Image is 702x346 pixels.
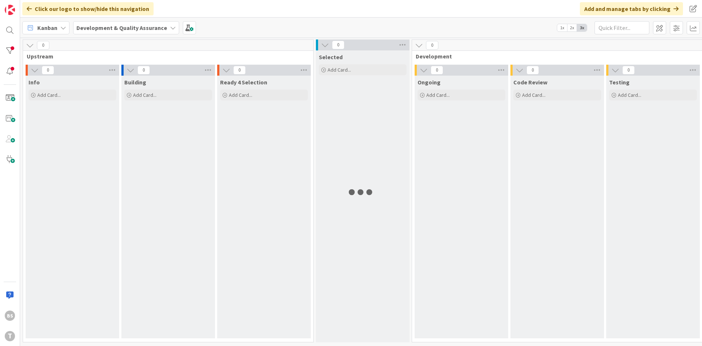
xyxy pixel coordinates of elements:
span: Selected [319,53,343,61]
span: 0 [332,41,344,49]
span: Kanban [37,23,57,32]
div: Click our logo to show/hide this navigation [22,2,154,15]
span: Add Card... [328,66,351,73]
div: T [5,331,15,341]
span: Code Review [513,79,547,86]
span: 1x [557,24,567,31]
span: 0 [42,66,54,75]
span: Add Card... [522,92,546,98]
span: Ready 4 Selection [220,79,267,86]
span: Add Card... [133,92,156,98]
span: 0 [37,41,49,50]
input: Quick Filter... [595,21,649,34]
span: Add Card... [37,92,61,98]
span: 0 [233,66,246,75]
span: Testing [609,79,630,86]
span: Add Card... [229,92,252,98]
b: Development & Quality Assurance [76,24,167,31]
span: Ongoing [418,79,441,86]
span: Add Card... [426,92,450,98]
span: 2x [567,24,577,31]
span: 0 [622,66,635,75]
span: 0 [431,66,443,75]
span: Building [124,79,146,86]
span: Info [29,79,40,86]
img: Visit kanbanzone.com [5,5,15,15]
div: Add and manage tabs by clicking [580,2,683,15]
span: 0 [426,41,438,50]
span: Add Card... [618,92,641,98]
span: 3x [577,24,587,31]
span: 0 [137,66,150,75]
span: 0 [526,66,539,75]
div: BS [5,311,15,321]
span: Upstream [27,53,304,60]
